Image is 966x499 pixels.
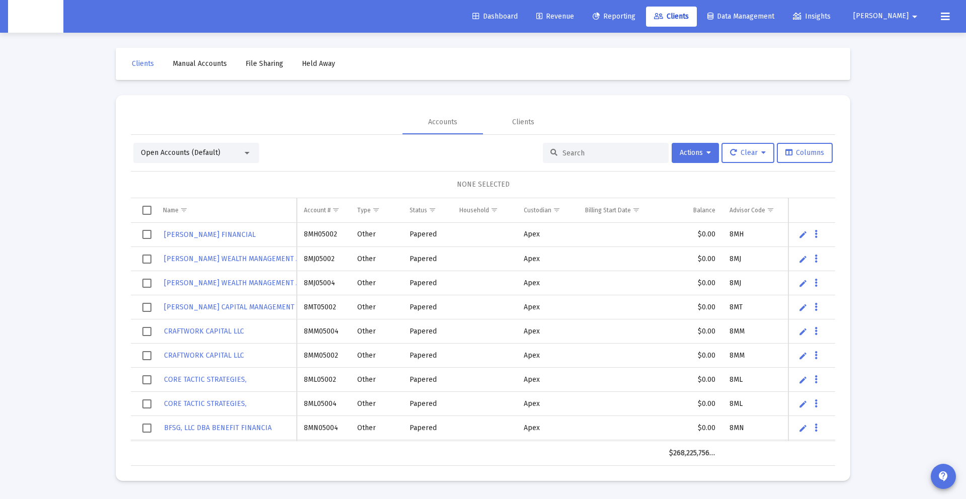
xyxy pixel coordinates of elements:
[654,12,689,21] span: Clients
[517,271,578,295] td: Apex
[722,247,787,271] td: 8MJ
[297,198,350,222] td: Column Account #
[662,247,723,271] td: $0.00
[173,59,227,68] span: Manual Accounts
[164,375,247,384] span: CORE TACTIC STRATEGIES,
[350,223,403,247] td: Other
[853,12,909,21] span: [PERSON_NAME]
[302,59,335,68] span: Held Away
[163,324,245,339] a: CRAFTWORK CAPITAL LLC
[142,424,151,433] div: Select row
[410,278,445,288] div: Papered
[141,148,220,157] span: Open Accounts (Default)
[124,54,162,74] a: Clients
[163,396,248,411] a: CORE TACTIC STRATEGIES,
[164,424,272,432] span: BFSG, LLC DBA BENEFIT FINANCIA
[350,344,403,368] td: Other
[297,319,350,344] td: 8MM05004
[524,206,551,214] div: Custodian
[163,252,310,266] a: [PERSON_NAME] WEALTH MANAGEMENT AND
[517,223,578,247] td: Apex
[16,7,56,27] img: Dashboard
[472,12,518,21] span: Dashboard
[491,206,498,214] span: Show filter options for column 'Household'
[841,6,933,26] button: [PERSON_NAME]
[142,255,151,264] div: Select row
[517,368,578,392] td: Apex
[517,295,578,319] td: Apex
[672,143,719,163] button: Actions
[662,440,723,464] td: $0.02
[350,319,403,344] td: Other
[585,7,643,27] a: Reporting
[142,375,151,384] div: Select row
[297,368,350,392] td: 8ML05002
[350,368,403,392] td: Other
[662,295,723,319] td: $0.00
[699,7,782,27] a: Data Management
[662,368,723,392] td: $0.00
[785,7,839,27] a: Insights
[164,255,309,263] span: [PERSON_NAME] WEALTH MANAGEMENT AND
[517,416,578,440] td: Apex
[722,319,787,344] td: 8MM
[164,327,244,336] span: CRAFTWORK CAPITAL LLC
[517,247,578,271] td: Apex
[536,12,574,21] span: Revenue
[410,229,445,239] div: Papered
[429,206,436,214] span: Show filter options for column 'Status'
[142,399,151,408] div: Select row
[707,12,774,21] span: Data Management
[722,392,787,416] td: 8ML
[297,344,350,368] td: 8MM05002
[131,198,835,466] div: Data grid
[459,206,489,214] div: Household
[722,416,787,440] td: 8MN
[585,206,631,214] div: Billing Start Date
[785,148,824,157] span: Columns
[722,344,787,368] td: 8MM
[142,206,151,215] div: Select all
[662,392,723,416] td: $0.00
[937,470,949,482] mat-icon: contact_support
[350,247,403,271] td: Other
[793,12,831,21] span: Insights
[350,440,403,464] td: Fee account
[297,416,350,440] td: 8MN05004
[163,348,245,363] a: CRAFTWORK CAPITAL LLC
[350,392,403,416] td: Other
[693,206,715,214] div: Balance
[350,198,403,222] td: Column Type
[410,206,427,214] div: Status
[722,223,787,247] td: 8MH
[297,295,350,319] td: 8MT05002
[798,303,808,312] a: Edit
[798,255,808,264] a: Edit
[722,440,787,464] td: 8MN
[730,148,766,157] span: Clear
[512,117,534,127] div: Clients
[662,223,723,247] td: $0.00
[163,276,310,290] a: [PERSON_NAME] WEALTH MANAGEMENT AND
[297,247,350,271] td: 8MJ05002
[662,416,723,440] td: $0.00
[163,421,273,435] a: BFSG, LLC DBA BENEFIT FINANCIA
[297,440,350,464] td: 8MN05003
[517,198,578,222] td: Column Custodian
[680,148,711,157] span: Actions
[350,295,403,319] td: Other
[722,271,787,295] td: 8MJ
[593,12,635,21] span: Reporting
[517,440,578,464] td: Apex
[297,392,350,416] td: 8ML05004
[730,206,765,214] div: Advisor Code
[350,271,403,295] td: Other
[246,59,283,68] span: File Sharing
[798,424,808,433] a: Edit
[410,254,445,264] div: Papered
[722,198,787,222] td: Column Advisor Code
[142,279,151,288] div: Select row
[798,375,808,384] a: Edit
[164,399,247,408] span: CORE TACTIC STRATEGIES,
[517,344,578,368] td: Apex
